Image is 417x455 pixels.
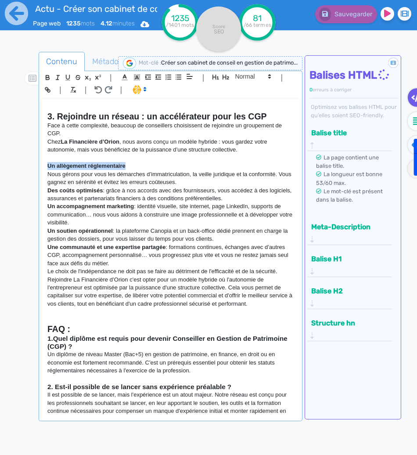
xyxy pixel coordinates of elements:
p: Face à cette complexité, beaucoup de conseillers choisissent de rejoindre un groupement de CGP. [47,122,293,138]
b: 1235 [66,20,81,27]
span: | [202,72,205,83]
strong: Des coûts optimisés [47,187,103,194]
b: 4.12 [101,20,112,27]
strong: Un accompagnement marketing [47,203,134,209]
strong: Un soutien opérationnel [47,227,113,234]
span: | [85,84,87,96]
span: | [59,84,61,96]
span: La longueur est bonne 53/60 max. [316,171,383,186]
span: | [280,72,283,83]
span: Page web [33,20,61,27]
span: mots [66,20,95,27]
span: HTML [149,50,183,73]
p: Un diplôme de niveau Master (Bac+5) en gestion de patrimoine, en finance, en droit ou en économie... [47,350,293,375]
tspan: 81 [253,13,262,23]
tspan: /1401 mots [166,22,194,28]
span: Métadonnées [85,50,148,73]
button: Balise title [309,126,387,140]
div: Balise title [309,126,391,151]
strong: FAQ : [47,324,70,334]
div: Structure hn [309,316,391,341]
p: : la plateforme Canopia et un back-office dédié prennent en charge la gestion des dossiers, pour ... [47,227,293,243]
a: HTML [148,52,184,72]
span: Sauvegarder [334,11,372,18]
span: | [110,72,112,83]
span: 0 [309,87,313,93]
p: : formations continues, échanges avec d’autres CGP, accompagnement personnalisé… vous progressez ... [47,243,293,267]
tspan: /66 termes [244,22,271,28]
button: Balise H1 [309,252,387,266]
span: Mot-clé : [139,59,161,66]
p: : grâce à nos accords avec des fournisseurs, vous accédez à des logiciels, assurances et partenar... [47,187,293,203]
input: title [33,2,158,16]
p: Chez , nous avons conçu un modèle hybride : vous gardez votre autonomie, mais vous bénéficiez de ... [47,138,293,154]
button: Balise H2 [309,284,387,298]
span: Aligment [183,71,196,82]
div: Optimisez vos balises HTML pour qu’elles soient SEO-friendly. [309,103,399,119]
a: Contenu [39,52,85,72]
h4: Balises HTML [309,69,399,94]
tspan: SEO [214,28,224,35]
span: Le mot-clé est présent dans la balise. [316,188,383,203]
span: Contenu [39,50,84,73]
p: Il est possible de se lancer, mais l'expérience est un atout majeur. Notre réseau est conçu pour ... [47,391,293,423]
strong: 3. Rejoindre un réseau : un accélérateur pour les CGP [47,112,267,121]
tspan: Score [212,24,225,29]
span: | [120,84,122,96]
a: Métadonnées [85,52,148,72]
span: La page contient une balise title. [316,154,379,169]
p: Nous gérons pour vous les démarches d’immatriculation, la veille juridique et la conformité. Vous... [47,170,293,187]
div: Balise H2 [309,284,391,309]
tspan: 1235 [171,13,189,23]
div: Meta-Description [309,220,391,245]
strong: 2. Est-il possible de se lancer sans expérience préalable ? [47,383,231,390]
span: erreurs à corriger [313,87,352,93]
button: Meta-Description [309,220,387,234]
strong: La Financière d’Orion [61,138,119,145]
p: : identité visuelle, site internet, page LinkedIn, supports de communication… nous vous aidons à ... [47,202,293,227]
strong: Un allègement réglementaire [47,162,126,169]
p: Le choix de l'indépendance ne doit pas se faire au détriment de l'efficacité et de la sécurité. R... [47,267,293,308]
span: I.Assistant [129,84,149,95]
span: minutes [101,20,135,27]
button: Sauvegarder [315,5,377,23]
button: Structure hn [309,316,387,330]
div: Balise H1 [309,252,391,277]
img: google-serp-logo.png [123,58,136,69]
strong: 1.Quel diplôme est requis pour devenir Conseiller en Gestion de Patrimoine (CGP) ? [47,335,289,350]
span: Créer son cabinet de conseil en gestion de patrimo... [161,59,298,66]
strong: Une communauté et une expertise partagée [47,244,165,250]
